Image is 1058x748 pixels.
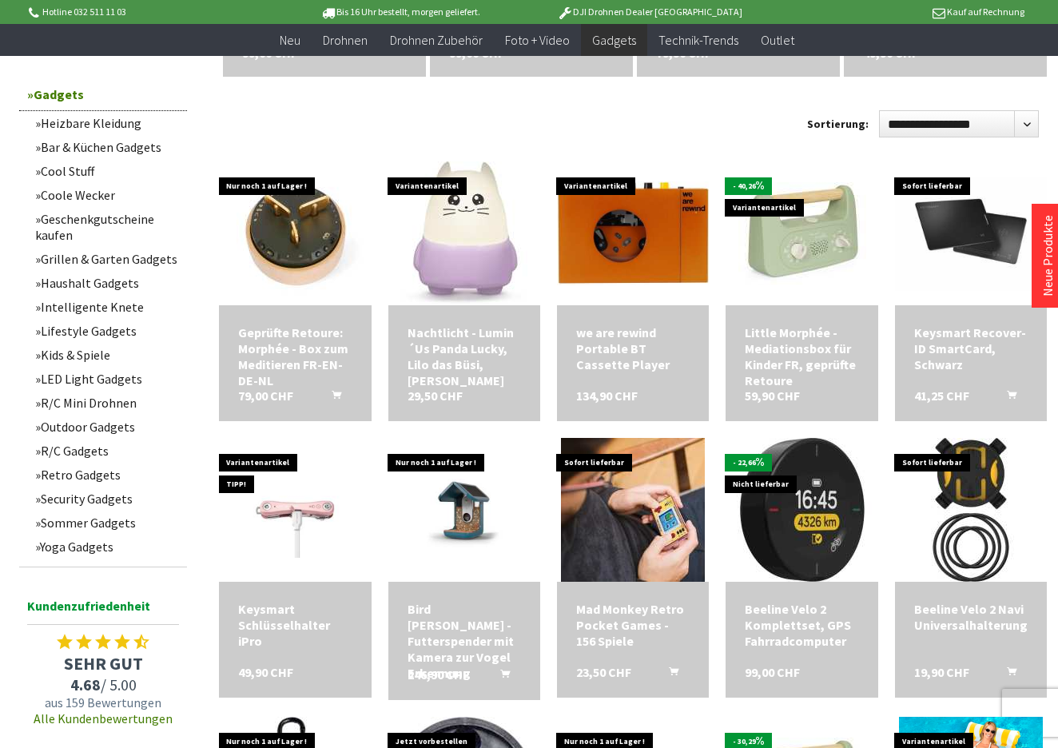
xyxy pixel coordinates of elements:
a: Little Morphée - Mediationsbox für Kinder FR, geprüfte Retoure 59,90 CHF [745,324,858,388]
span: SEHR GUT [19,652,187,674]
span: Gadgets [592,32,636,48]
a: Keysmart Schlüsselhalter iPro 49,90 CHF [238,601,352,649]
button: In den Warenkorb [988,388,1026,408]
a: Technik-Trends [647,24,750,57]
a: Retro Gadgets [27,463,187,487]
span: Drohnen [323,32,368,48]
span: Foto + Video [505,32,570,48]
button: In den Warenkorb [481,666,519,687]
button: In den Warenkorb [650,664,688,685]
a: Bird [PERSON_NAME] - Futterspender mit Kamera zur Vogel Erkennung 246,90 CHF In den Warenkorb [408,601,521,681]
p: Kauf auf Rechnung [774,2,1024,22]
a: Yoga Gadgets [27,535,187,559]
a: Beeline Velo 2 Navi Universalhalterung 19,90 CHF In den Warenkorb [914,601,1028,633]
span: aus 159 Bewertungen [19,694,187,710]
span: 41,25 CHF [914,388,969,404]
a: Geprüfte Retoure: Morphée - Box zum Meditieren FR-EN-DE-NL 79,00 CHF In den Warenkorb [238,324,352,388]
p: Hotline 032 511 11 03 [26,2,275,22]
img: we are rewind Portable BT Cassette Player [557,181,709,285]
img: Beeline Velo 2 Navi Universalhalterung [899,438,1043,582]
span: 4.68 [70,674,101,694]
p: DJI Drohnen Dealer [GEOGRAPHIC_DATA] [525,2,774,22]
a: Kids & Spiele [27,343,187,367]
a: Outdoor Gadgets [27,415,187,439]
img: Mad Monkey Retro Pocket Games - 156 Spiele [561,438,705,582]
a: Intelligente Knete [27,295,187,319]
a: Grillen & Garten Gadgets [27,247,187,271]
p: Bis 16 Uhr bestellt, morgen geliefert. [275,2,524,22]
a: Haushalt Gadgets [27,271,187,295]
span: Drohnen Zubehör [390,32,483,48]
a: Neu [268,24,312,57]
a: Nachtlicht - Lumin´Us Panda Lucky, Lilo das Büsi, [PERSON_NAME] 29,50 CHF [408,324,521,388]
a: Alle Kundenbewertungen [34,710,173,726]
div: Mad Monkey Retro Pocket Games - 156 Spiele [576,601,690,649]
div: we are rewind Portable BT Cassette Player [576,324,690,372]
span: 59,90 CHF [745,388,800,404]
a: Outlet [750,24,805,57]
a: Heizbare Kleidung [27,111,187,135]
div: Keysmart Schlüsselhalter iPro [238,601,352,649]
a: Bar & Küchen Gadgets [27,135,187,159]
span: 23,50 CHF [576,664,631,680]
span: Kundenzufriedenheit [27,595,179,625]
div: Beeline Velo 2 Komplettset, GPS Fahrradcomputer [745,601,858,649]
span: 49,90 CHF [238,664,293,680]
span: 246,90 CHF [408,666,469,682]
a: Coole Wecker [27,183,187,207]
img: Keysmart Schlüsselhalter iPro [219,462,371,558]
a: Lifestyle Gadgets [27,319,187,343]
a: Keysmart Recover-ID SmartCard, Schwarz 41,25 CHF In den Warenkorb [914,324,1028,372]
img: Geprüfte Retoure: Morphée - Box zum Meditieren FR-EN-DE-NL [224,161,368,305]
span: Technik-Trends [658,32,738,48]
img: Keysmart Recover-ID SmartCard, Schwarz [895,177,1047,291]
span: Outlet [761,32,794,48]
img: Little Morphée - Mediationsbox für Kinder FR, geprüfte Retoure [738,169,866,297]
button: In den Warenkorb [312,388,351,408]
a: Foto + Video [494,24,581,57]
span: / 5.00 [19,674,187,694]
label: Sortierung: [807,111,869,137]
div: Nachtlicht - Lumin´Us Panda Lucky, Lilo das Büsi, [PERSON_NAME] [408,324,521,388]
div: Geprüfte Retoure: Morphée - Box zum Meditieren FR-EN-DE-NL [238,324,352,388]
span: 99,00 CHF [745,664,800,680]
img: Nachtlicht - Lumin´Us Panda Lucky, Lilo das Büsi, Basil der Hase [400,161,528,305]
div: Bird [PERSON_NAME] - Futterspender mit Kamera zur Vogel Erkennung [408,601,521,681]
a: Mad Monkey Retro Pocket Games - 156 Spiele 23,50 CHF In den Warenkorb [576,601,690,649]
a: Neue Produkte [1040,215,1056,296]
a: Drohnen [312,24,379,57]
button: In den Warenkorb [988,664,1026,685]
a: Geschenkgutscheine kaufen [27,207,187,247]
div: Keysmart Recover-ID SmartCard, Schwarz [914,324,1028,372]
span: Neu [280,32,300,48]
div: Little Morphée - Mediationsbox für Kinder FR, geprüfte Retoure [745,324,858,388]
img: Bird Buddy Vogelhaus - Futterspender mit Kamera zur Vogel Erkennung [388,462,540,558]
a: Security Gadgets [27,487,187,511]
a: R/C Mini Drohnen [27,391,187,415]
span: 134,90 CHF [576,388,638,404]
a: Cool Stuff [27,159,187,183]
img: Beeline Velo 2 Komplettset, GPS Fahrradcomputer [730,438,874,582]
span: 19,90 CHF [914,664,969,680]
a: Beeline Velo 2 Komplettset, GPS Fahrradcomputer 99,00 CHF [745,601,858,649]
a: R/C Gadgets [27,439,187,463]
span: 29,50 CHF [408,388,463,404]
a: LED Light Gadgets [27,367,187,391]
a: Sommer Gadgets [27,511,187,535]
div: Beeline Velo 2 Navi Universalhalterung [914,601,1028,633]
a: Gadgets [581,24,647,57]
a: we are rewind Portable BT Cassette Player 134,90 CHF [576,324,690,372]
a: Gadgets [19,78,187,111]
span: 79,00 CHF [238,388,293,404]
a: Drohnen Zubehör [379,24,494,57]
